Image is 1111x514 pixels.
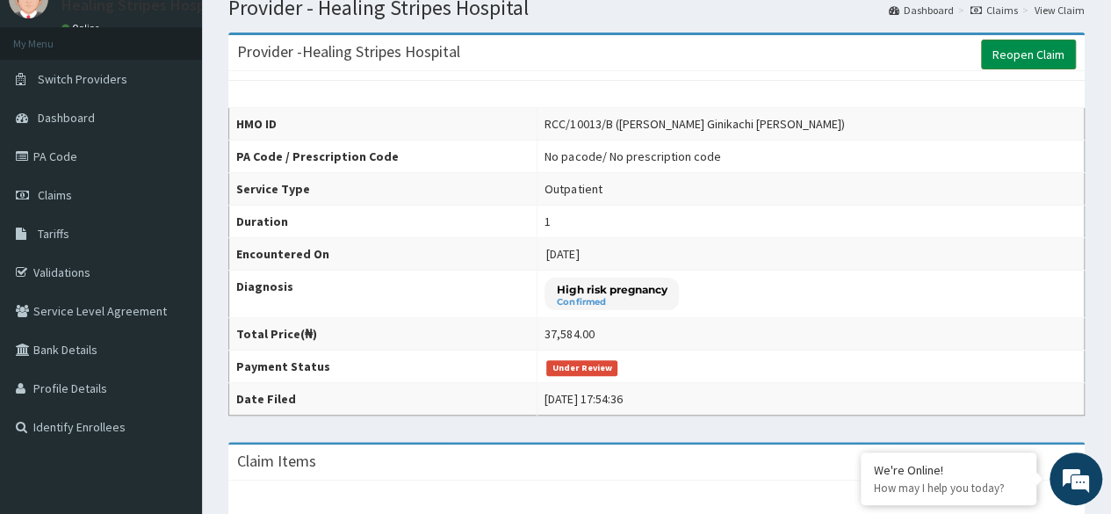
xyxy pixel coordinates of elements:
div: Outpatient [545,180,602,198]
div: 37,584.00 [545,325,594,343]
div: No pacode / No prescription code [545,148,720,165]
th: Service Type [229,173,537,206]
th: Total Price(₦) [229,318,537,351]
h3: Claim Items [237,453,316,469]
span: [DATE] [546,246,579,262]
th: Duration [229,206,537,238]
div: We're Online! [874,462,1023,478]
th: Encountered On [229,238,537,271]
span: Dashboard [38,110,95,126]
th: PA Code / Prescription Code [229,141,537,173]
span: Switch Providers [38,71,127,87]
a: Claims [970,3,1018,18]
div: RCC/10013/B ([PERSON_NAME] Ginikachi [PERSON_NAME]) [545,115,844,133]
a: Online [61,22,104,34]
h3: Provider - Healing Stripes Hospital [237,44,460,60]
th: Date Filed [229,383,537,416]
a: Dashboard [889,3,954,18]
div: 1 [545,213,551,230]
a: Reopen Claim [981,40,1076,69]
p: High risk pregnancy [557,282,667,297]
small: Confirmed [557,298,667,307]
div: [DATE] 17:54:36 [545,390,622,408]
span: Claims [38,187,72,203]
span: Under Review [546,360,617,376]
a: View Claim [1035,3,1085,18]
th: Diagnosis [229,271,537,318]
th: HMO ID [229,108,537,141]
span: Tariffs [38,226,69,242]
p: How may I help you today? [874,481,1023,496]
th: Payment Status [229,351,537,383]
